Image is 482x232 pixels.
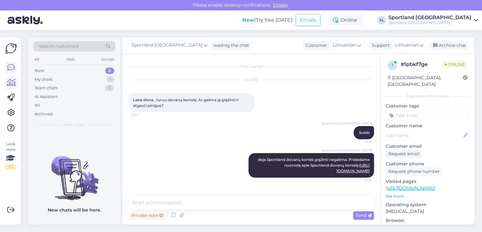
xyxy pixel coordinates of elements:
a: Sportland [GEOGRAPHIC_DATA]Sportland [GEOGRAPHIC_DATA] [388,15,478,25]
span: Sportland [GEOGRAPHIC_DATA] [321,148,372,153]
div: Chat started [129,64,374,69]
div: 1 / 3 [5,164,16,169]
img: Askly Logo [5,42,17,54]
span: 13:33 [349,140,372,144]
div: Sportland [GEOGRAPHIC_DATA] [388,20,471,25]
div: 0 [105,68,114,74]
div: All [33,55,40,64]
button: Emails [296,14,320,26]
span: Search customers [39,43,79,50]
div: Request email [386,150,422,158]
span: Laba diena , turuu dovanų kortelę. Ar galima ją grąžinti ir atgauti pinigus? [133,97,240,108]
div: New [35,68,44,74]
p: New chats will be here. [48,207,101,213]
span: deja Sportland dovanų kortės grąžinti negalima. Pridedame nuorodą apie Sportland dovanų kortelę: [258,157,371,173]
div: 1 [106,76,114,83]
span: Lithuanian [333,42,356,49]
span: Enable [271,2,290,8]
p: Browser [386,217,469,224]
p: Visited pages [386,178,469,185]
p: [MEDICAL_DATA] [386,208,469,215]
div: Socials [100,55,115,64]
div: Team chats [35,85,58,91]
span: 13:33 [131,113,154,117]
div: AI Assistant [35,94,58,100]
a: [URL][DOMAIN_NAME] [386,185,435,191]
p: Customer tags [386,103,469,109]
input: Add name [386,132,462,139]
p: Customer phone [386,161,469,167]
span: 13:34 [349,178,372,183]
span: 1 [392,63,393,68]
span: Online [442,61,468,68]
span: New chats [64,122,84,128]
div: Customer information [386,93,469,99]
span: Lithuanian [395,42,418,49]
div: Sportland [GEOGRAPHIC_DATA] [388,15,471,20]
p: Chrome [TECHNICAL_ID] [386,224,469,230]
div: Web [65,55,76,64]
div: leading the chat [211,42,249,49]
div: Support [369,42,390,49]
div: My chats [35,76,52,83]
div: Look Here [5,141,16,169]
img: No chats [28,145,120,201]
input: Add a tag [386,111,469,120]
div: Online [328,14,362,26]
div: [GEOGRAPHIC_DATA], [GEOGRAPHIC_DATA] [388,75,463,88]
p: Customer email [386,143,469,150]
span: Sportland [GEOGRAPHIC_DATA] [131,42,202,49]
div: Archived [35,111,53,117]
div: Customer [303,42,327,49]
div: Private note [129,211,166,220]
div: Archive chat [429,41,469,50]
span: Send [356,213,372,218]
div: 0 [105,85,114,91]
div: Request phone number [386,167,442,176]
p: Operating system [386,202,469,208]
div: # 1pbkf7ge [401,61,442,68]
b: New! [242,17,256,23]
span: Sveiki [359,130,370,135]
p: See more ... [386,193,469,199]
span: Sportland [GEOGRAPHIC_DATA] [321,121,372,126]
div: SL [377,16,386,25]
div: [DATE] [129,77,374,83]
div: Try free [DATE]: [242,16,293,24]
p: Customer name [386,123,469,129]
div: All [35,102,40,108]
